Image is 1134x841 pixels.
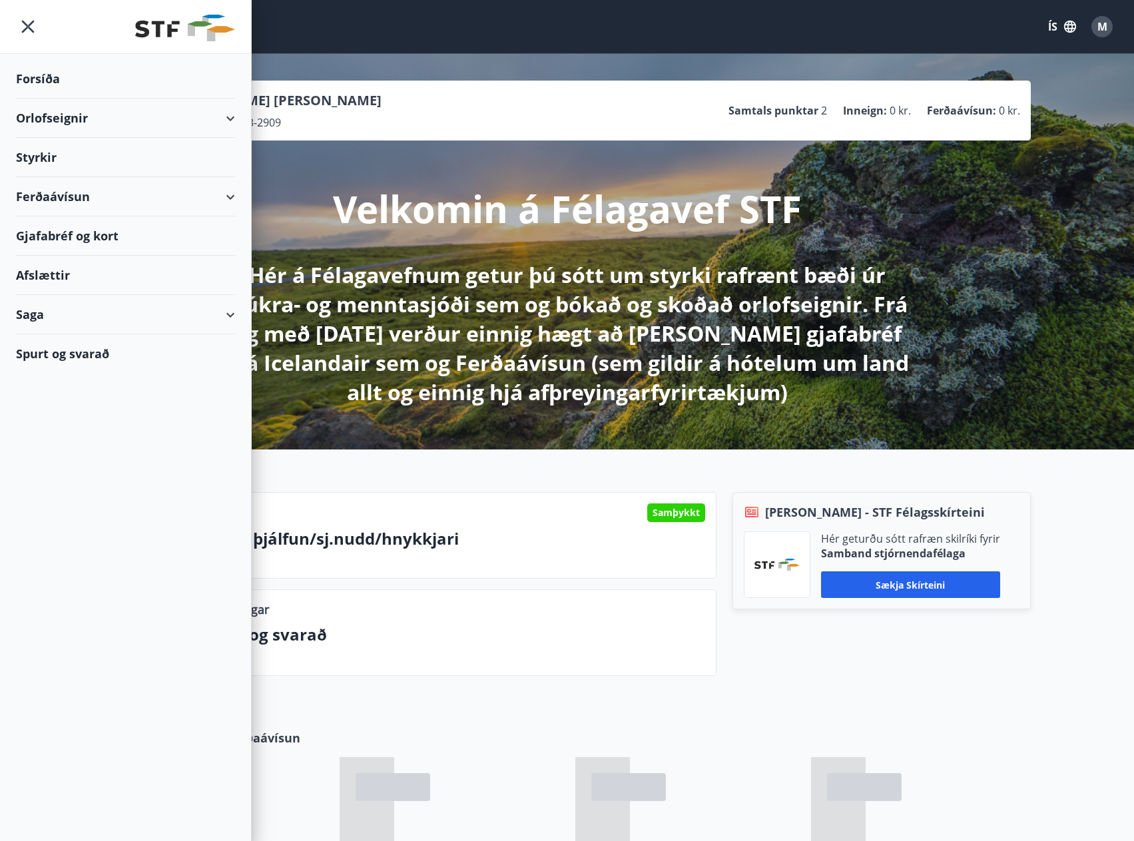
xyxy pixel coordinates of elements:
[927,103,996,118] p: Ferðaávísun :
[821,531,1000,546] p: Hér geturðu sótt rafræn skilríki fyrir
[16,15,40,39] button: menu
[16,59,235,99] div: Forsíða
[162,91,382,110] p: [PERSON_NAME] [PERSON_NAME]
[202,527,705,550] p: Sjúkraþjálfun/sj.nudd/hnykkjari
[999,103,1020,118] span: 0 kr.
[16,295,235,334] div: Saga
[1097,19,1107,34] span: M
[16,138,235,177] div: Styrkir
[16,216,235,256] div: Gjafabréf og kort
[821,546,1000,561] p: Samband stjórnendafélaga
[16,256,235,295] div: Afslættir
[728,103,818,118] p: Samtals punktar
[890,103,911,118] span: 0 kr.
[1086,11,1118,43] button: M
[821,103,827,118] span: 2
[16,334,235,373] div: Spurt og svarað
[202,623,705,646] p: Spurt og svarað
[765,503,985,521] span: [PERSON_NAME] - STF Félagsskírteini
[647,503,705,522] div: Samþykkt
[754,559,800,571] img: vjCaq2fThgY3EUYqSgpjEiBg6WP39ov69hlhuPVN.png
[216,260,919,407] p: Hér á Félagavefnum getur þú sótt um styrki rafrænt bæði úr sjúkra- og menntasjóði sem og bókað og...
[135,15,235,41] img: union_logo
[821,571,1000,598] button: Sækja skírteini
[16,99,235,138] div: Orlofseignir
[16,177,235,216] div: Ferðaávísun
[843,103,887,118] p: Inneign :
[333,183,802,234] p: Velkomin á Félagavef STF
[202,601,269,618] p: Upplýsingar
[1041,15,1083,39] button: ÍS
